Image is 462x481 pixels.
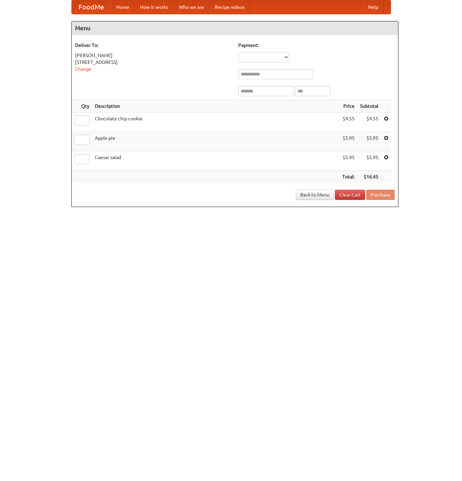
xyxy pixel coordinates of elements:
[92,132,340,151] td: Apple pie
[75,66,91,72] a: Change
[92,151,340,171] td: Caesar salad
[173,0,209,14] a: Who we are
[357,100,381,113] th: Subtotal
[335,190,365,200] a: Clear Cart
[340,151,357,171] td: $5.95
[92,100,340,113] th: Description
[72,21,398,35] h4: Menu
[357,171,381,183] th: $16.45
[92,113,340,132] td: Chocolate chip cookie
[340,132,357,151] td: $5.95
[366,190,395,200] button: Purchase
[340,100,357,113] th: Price
[363,0,384,14] a: Help
[296,190,334,200] a: Back to Menu
[75,59,232,66] div: [STREET_ADDRESS]
[72,100,92,113] th: Qty
[72,0,111,14] a: FoodMe
[340,113,357,132] td: $4.55
[135,0,173,14] a: How it works
[357,113,381,132] td: $4.55
[357,151,381,171] td: $5.95
[75,52,232,59] div: [PERSON_NAME]
[357,132,381,151] td: $5.95
[75,42,232,49] h5: Deliver To:
[340,171,357,183] th: Total:
[111,0,135,14] a: Home
[209,0,250,14] a: Recipe videos
[238,42,395,49] h5: Payment:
